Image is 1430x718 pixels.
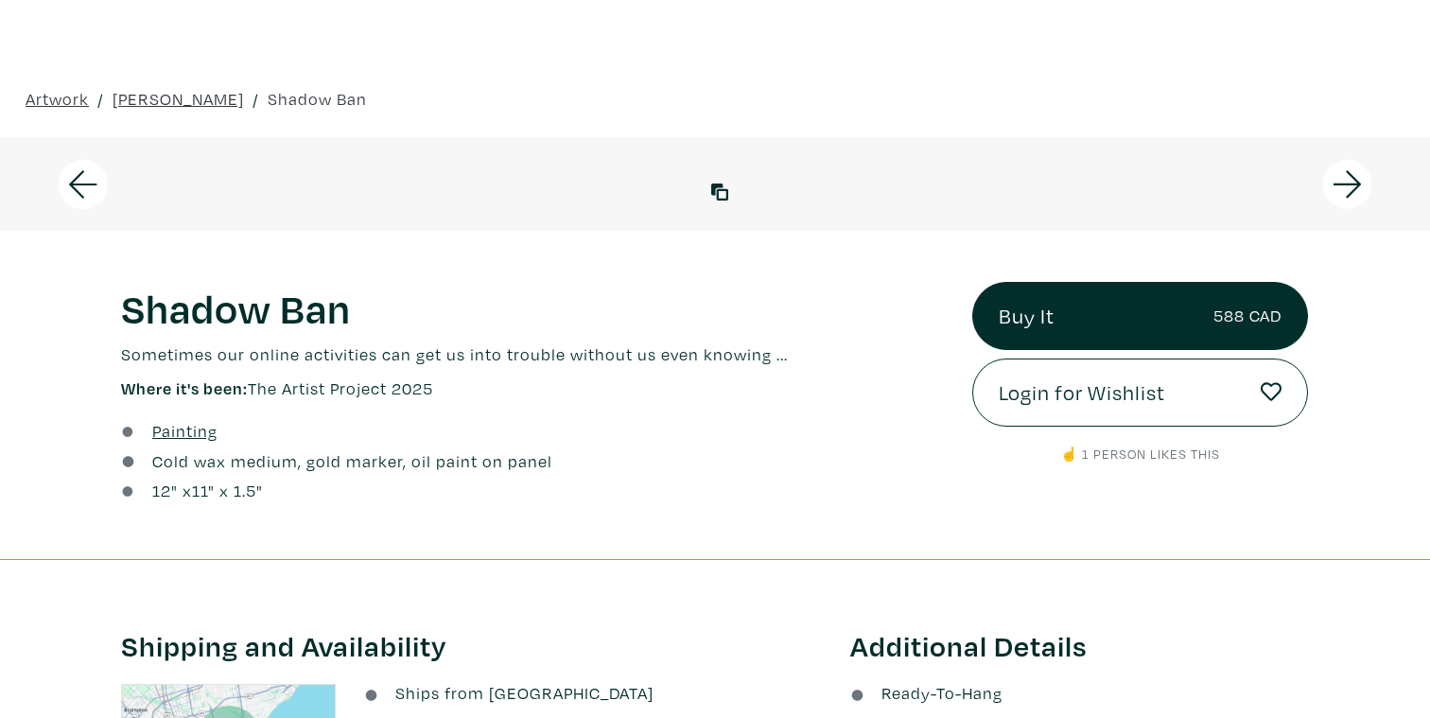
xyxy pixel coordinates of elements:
[268,86,367,112] a: Shadow Ban
[121,282,944,333] h1: Shadow Ban
[850,680,1308,706] li: Ready-To-Hang
[972,282,1309,350] a: Buy It588 CAD
[97,86,104,112] span: /
[711,180,737,205] a: View in rooms
[121,628,822,664] h3: Shipping and Availability
[121,376,944,401] p: The Artist Project 2025
[152,420,218,442] u: Painting
[972,359,1309,427] a: Login for Wishlist
[999,377,1165,409] span: Login for Wishlist
[152,478,263,503] div: " x " x 1.5"
[121,341,944,367] p: Sometimes our online activities can get us into trouble without us even knowing ...
[121,377,248,399] span: Where it's been:
[152,480,171,501] span: 12
[152,448,552,474] a: Cold wax medium, gold marker, oil paint on panel
[1213,303,1282,328] small: 588 CAD
[192,480,208,501] span: 11
[253,86,259,112] span: /
[364,680,822,706] li: Ships from [GEOGRAPHIC_DATA]
[850,628,1308,664] h3: Additional Details
[972,444,1309,464] p: ☝️ 1 person likes this
[152,418,218,444] a: Painting
[113,86,244,112] a: [PERSON_NAME]
[26,86,89,112] a: Artwork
